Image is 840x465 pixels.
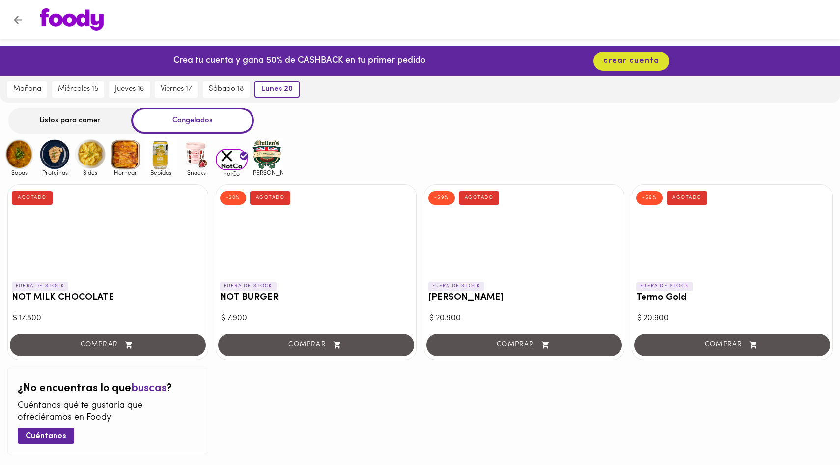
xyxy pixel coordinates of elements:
span: crear cuenta [603,56,659,66]
span: lunes 20 [261,85,293,94]
span: Bebidas [145,169,177,176]
div: AGOTADO [459,191,500,204]
div: $ 17.800 [13,313,203,324]
h3: NOT MILK CHOCOLATE [12,293,204,303]
span: Hornear [110,169,141,176]
div: -59% [428,191,455,204]
button: sábado 18 [203,81,250,98]
h3: NOT BURGER [220,293,412,303]
p: Crea tu cuenta y gana 50% de CASHBACK en tu primer pedido [173,55,425,68]
div: Termo Rosé [424,185,624,278]
p: FUERA DE STOCK [636,282,693,291]
img: Sopas [3,138,35,170]
span: buscas [131,383,167,394]
div: -20% [220,191,246,204]
p: Cuéntanos qué te gustaría que ofreciéramos en Foody [18,400,198,425]
h3: Termo Gold [636,293,828,303]
span: notCo [216,170,248,177]
span: Sides [74,169,106,176]
span: Cuéntanos [26,432,66,441]
img: Snacks [180,138,212,170]
h3: [PERSON_NAME] [428,293,620,303]
span: sábado 18 [209,85,244,94]
button: viernes 17 [155,81,198,98]
div: NOT MILK CHOCOLATE [8,185,208,278]
p: FUERA DE STOCK [428,282,485,291]
button: mañana [7,81,47,98]
img: Sides [74,138,106,170]
span: miércoles 15 [58,85,98,94]
h2: ¿No encuentras lo que ? [18,383,198,395]
div: $ 20.900 [637,313,827,324]
p: FUERA DE STOCK [12,282,68,291]
span: mañana [13,85,41,94]
img: notCo [216,149,248,171]
button: lunes 20 [254,81,300,98]
img: logo.png [40,8,104,31]
div: Termo Gold [632,185,832,278]
img: Hornear [110,138,141,170]
iframe: Messagebird Livechat Widget [783,408,830,455]
div: -59% [636,191,663,204]
div: $ 20.900 [429,313,619,324]
button: Volver [6,8,30,32]
span: Sopas [3,169,35,176]
img: Proteinas [39,138,71,170]
span: viernes 17 [161,85,192,94]
p: FUERA DE STOCK [220,282,277,291]
button: Cuéntanos [18,428,74,444]
button: crear cuenta [593,52,669,71]
span: Proteinas [39,169,71,176]
img: Bebidas [145,138,177,170]
button: jueves 16 [109,81,150,98]
div: AGOTADO [12,191,53,204]
span: Snacks [180,169,212,176]
div: Congelados [131,108,254,134]
div: AGOTADO [250,191,291,204]
img: mullens [251,138,283,170]
div: AGOTADO [667,191,707,204]
span: [PERSON_NAME] [251,169,283,176]
div: $ 7.900 [221,313,411,324]
span: jueves 16 [115,85,144,94]
div: NOT BURGER [216,185,416,278]
div: Listos para comer [8,108,131,134]
button: miércoles 15 [52,81,104,98]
